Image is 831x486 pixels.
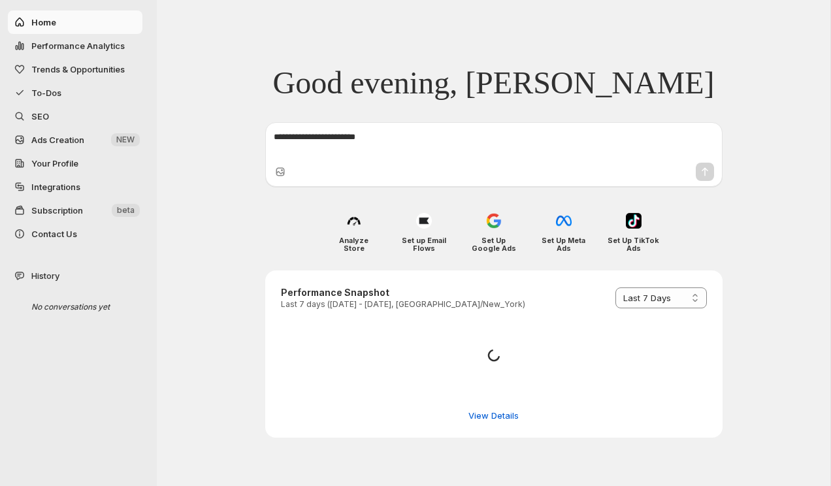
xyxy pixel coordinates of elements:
span: View Details [468,409,519,422]
span: Subscription [31,205,83,216]
span: Contact Us [31,229,77,239]
span: SEO [31,111,49,121]
span: Trends & Opportunities [31,64,125,74]
img: Set up Email Flows icon [416,213,432,229]
h4: Set up Email Flows [398,236,449,252]
a: Your Profile [8,152,142,175]
h3: Performance Snapshot [281,286,525,299]
a: Integrations [8,175,142,199]
div: No conversations yet [21,295,145,319]
img: Set Up Meta Ads icon [556,213,572,229]
img: Set Up Google Ads icon [486,213,502,229]
span: beta [117,205,135,216]
p: Last 7 days ([DATE] - [DATE], [GEOGRAPHIC_DATA]/New_York) [281,299,525,310]
img: Set Up TikTok Ads icon [626,213,642,229]
button: Subscription [8,199,142,222]
span: History [31,269,59,282]
button: Upload image [274,165,287,178]
span: Home [31,17,56,27]
button: Trends & Opportunities [8,57,142,81]
span: Ads Creation [31,135,84,145]
button: View detailed performance [461,405,527,426]
button: Home [8,10,142,34]
h4: Set Up Meta Ads [538,236,589,252]
button: To-Dos [8,81,142,105]
span: NEW [116,135,135,145]
h4: Analyze Store [328,236,380,252]
span: Your Profile [31,158,78,169]
button: Ads Creation [8,128,142,152]
h4: Set Up Google Ads [468,236,519,252]
button: Performance Analytics [8,34,142,57]
span: Integrations [31,182,80,192]
h4: Set Up TikTok Ads [608,236,659,252]
a: SEO [8,105,142,128]
span: Performance Analytics [31,40,125,51]
img: Analyze Store icon [346,213,362,229]
button: Contact Us [8,222,142,246]
span: Good evening, [PERSON_NAME] [273,64,715,102]
span: To-Dos [31,88,61,98]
